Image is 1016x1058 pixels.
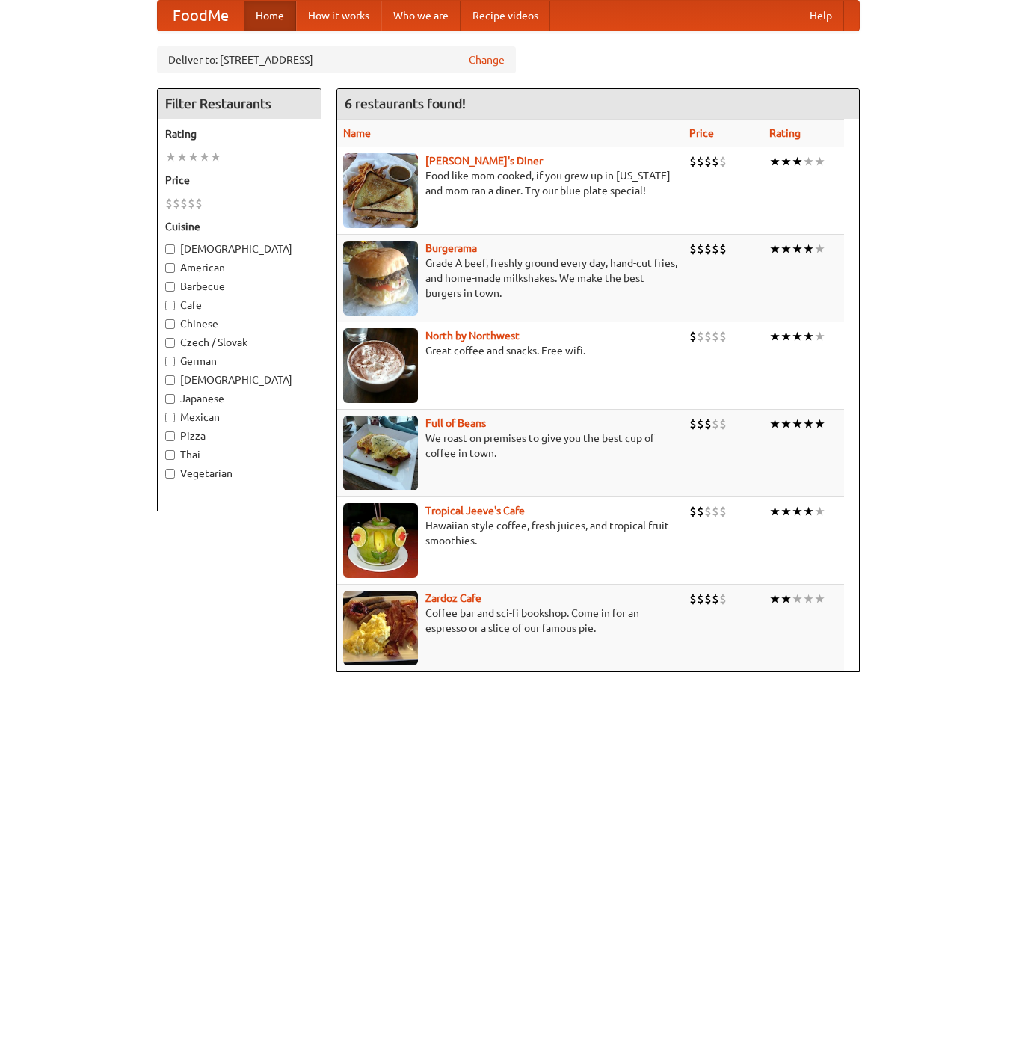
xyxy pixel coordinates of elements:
[165,431,175,441] input: Pizza
[712,591,719,607] li: $
[712,503,719,520] li: $
[165,335,313,350] label: Czech / Slovak
[425,417,486,429] a: Full of Beans
[425,155,543,167] b: [PERSON_NAME]'s Diner
[689,153,697,170] li: $
[343,241,418,316] img: burgerama.jpg
[814,241,825,257] li: ★
[165,394,175,404] input: Japanese
[469,52,505,67] a: Change
[704,503,712,520] li: $
[704,416,712,432] li: $
[244,1,296,31] a: Home
[165,428,313,443] label: Pizza
[712,328,719,345] li: $
[803,503,814,520] li: ★
[697,416,704,432] li: $
[689,503,697,520] li: $
[343,127,371,139] a: Name
[697,153,704,170] li: $
[165,279,313,294] label: Barbecue
[165,149,176,165] li: ★
[781,153,792,170] li: ★
[803,153,814,170] li: ★
[343,343,677,358] p: Great coffee and snacks. Free wifi.
[792,416,803,432] li: ★
[165,195,173,212] li: $
[769,591,781,607] li: ★
[165,126,313,141] h5: Rating
[704,153,712,170] li: $
[792,591,803,607] li: ★
[814,503,825,520] li: ★
[781,416,792,432] li: ★
[343,328,418,403] img: north.jpg
[165,447,313,462] label: Thai
[719,416,727,432] li: $
[165,357,175,366] input: German
[803,416,814,432] li: ★
[769,503,781,520] li: ★
[158,89,321,119] h4: Filter Restaurants
[165,316,313,331] label: Chinese
[165,375,175,385] input: [DEMOGRAPHIC_DATA]
[697,503,704,520] li: $
[719,241,727,257] li: $
[719,503,727,520] li: $
[158,1,244,31] a: FoodMe
[165,413,175,422] input: Mexican
[165,410,313,425] label: Mexican
[343,153,418,228] img: sallys.jpg
[199,149,210,165] li: ★
[781,328,792,345] li: ★
[343,591,418,665] img: zardoz.jpg
[165,298,313,313] label: Cafe
[689,241,697,257] li: $
[814,591,825,607] li: ★
[781,503,792,520] li: ★
[803,328,814,345] li: ★
[792,328,803,345] li: ★
[704,328,712,345] li: $
[425,505,525,517] a: Tropical Jeeve's Cafe
[769,241,781,257] li: ★
[712,153,719,170] li: $
[792,503,803,520] li: ★
[176,149,188,165] li: ★
[165,219,313,234] h5: Cuisine
[165,173,313,188] h5: Price
[343,518,677,548] p: Hawaiian style coffee, fresh juices, and tropical fruit smoothies.
[343,416,418,490] img: beans.jpg
[803,591,814,607] li: ★
[719,153,727,170] li: $
[425,592,481,604] a: Zardoz Cafe
[165,301,175,310] input: Cafe
[210,149,221,165] li: ★
[719,328,727,345] li: $
[792,153,803,170] li: ★
[803,241,814,257] li: ★
[188,149,199,165] li: ★
[343,256,677,301] p: Grade A beef, freshly ground every day, hand-cut fries, and home-made milkshakes. We make the bes...
[165,354,313,369] label: German
[165,260,313,275] label: American
[343,606,677,636] p: Coffee bar and sci-fi bookshop. Come in for an espresso or a slice of our famous pie.
[781,241,792,257] li: ★
[343,503,418,578] img: jeeves.jpg
[425,330,520,342] a: North by Northwest
[689,591,697,607] li: $
[769,153,781,170] li: ★
[697,241,704,257] li: $
[712,416,719,432] li: $
[195,195,203,212] li: $
[165,282,175,292] input: Barbecue
[704,241,712,257] li: $
[769,328,781,345] li: ★
[704,591,712,607] li: $
[165,391,313,406] label: Japanese
[165,263,175,273] input: American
